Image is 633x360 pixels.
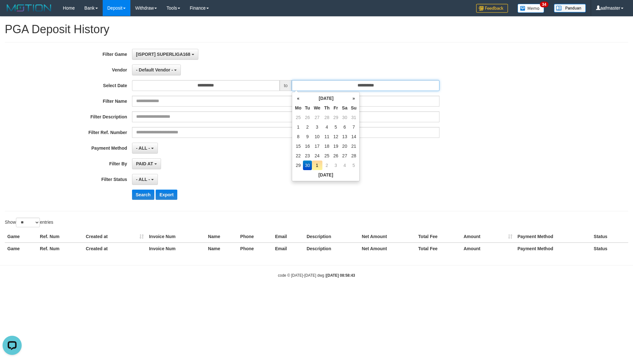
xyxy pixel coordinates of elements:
th: Mo [293,103,303,113]
td: 14 [349,132,358,141]
th: Description [304,231,359,243]
th: Created at [83,231,146,243]
td: 10 [312,132,322,141]
td: 13 [340,132,349,141]
td: 3 [331,161,340,170]
td: 3 [312,122,322,132]
td: 9 [303,132,312,141]
th: Game [5,243,37,254]
img: Feedback.jpg [476,4,508,13]
small: code © [DATE]-[DATE] dwg | [278,273,355,278]
th: Total Fee [416,243,461,254]
td: 28 [322,113,332,122]
th: Su [349,103,358,113]
td: 7 [349,122,358,132]
td: 29 [331,113,340,122]
th: Payment Method [515,231,591,243]
button: Export [156,190,177,200]
td: 5 [331,122,340,132]
td: 25 [293,113,303,122]
td: 26 [331,151,340,161]
td: 4 [322,122,332,132]
td: 23 [303,151,312,161]
th: Tu [303,103,312,113]
th: [DATE] [303,94,349,103]
td: 5 [349,161,358,170]
td: 1 [293,122,303,132]
td: 8 [293,132,303,141]
th: Net Amount [359,231,416,243]
th: Status [591,243,628,254]
button: PAID AT [132,158,161,169]
th: » [349,94,358,103]
th: Ref. Num [37,243,83,254]
td: 21 [349,141,358,151]
button: - Default Vendor - [132,64,181,75]
button: - ALL - [132,174,158,185]
button: [ISPORT] SUPERLIGA168 [132,49,198,60]
th: [DATE] [293,170,358,180]
button: Search [132,190,155,200]
td: 2 [322,161,332,170]
td: 25 [322,151,332,161]
span: - Default Vendor - [136,67,173,72]
th: Name [205,243,238,254]
th: Payment Method [515,243,591,254]
th: Fr [331,103,340,113]
th: Email [272,231,304,243]
label: Show entries [5,218,53,227]
button: Open LiveChat chat widget [3,3,22,22]
th: Description [304,243,359,254]
span: - ALL - [136,177,150,182]
button: - ALL - [132,143,158,154]
td: 16 [303,141,312,151]
th: Ref. Num [37,231,83,243]
strong: [DATE] 08:58:43 [326,273,355,278]
img: MOTION_logo.png [5,3,53,13]
td: 20 [340,141,349,151]
h1: PGA Deposit History [5,23,628,36]
td: 29 [293,161,303,170]
td: 22 [293,151,303,161]
span: PAID AT [136,161,153,166]
td: 15 [293,141,303,151]
td: 2 [303,122,312,132]
td: 24 [312,151,322,161]
th: Phone [238,231,272,243]
img: Button%20Memo.svg [518,4,544,13]
td: 30 [303,161,312,170]
td: 6 [340,122,349,132]
td: 31 [349,113,358,122]
td: 26 [303,113,312,122]
td: 27 [312,113,322,122]
span: 34 [540,2,548,7]
th: Status [591,231,628,243]
td: 4 [340,161,349,170]
th: « [293,94,303,103]
th: Th [322,103,332,113]
td: 1 [312,161,322,170]
span: - ALL - [136,146,150,151]
th: Invoice Num [146,231,205,243]
th: We [312,103,322,113]
td: 12 [331,132,340,141]
td: 27 [340,151,349,161]
th: Game [5,231,37,243]
th: Name [205,231,238,243]
th: Created at [83,243,146,254]
th: Total Fee [416,231,461,243]
td: 19 [331,141,340,151]
td: 30 [340,113,349,122]
th: Phone [238,243,272,254]
th: Email [272,243,304,254]
select: Showentries [16,218,40,227]
td: 17 [312,141,322,151]
th: Amount [461,243,515,254]
td: 28 [349,151,358,161]
th: Invoice Num [146,243,205,254]
span: to [280,80,292,91]
th: Amount [461,231,515,243]
th: Sa [340,103,349,113]
td: 11 [322,132,332,141]
img: panduan.png [554,4,586,12]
